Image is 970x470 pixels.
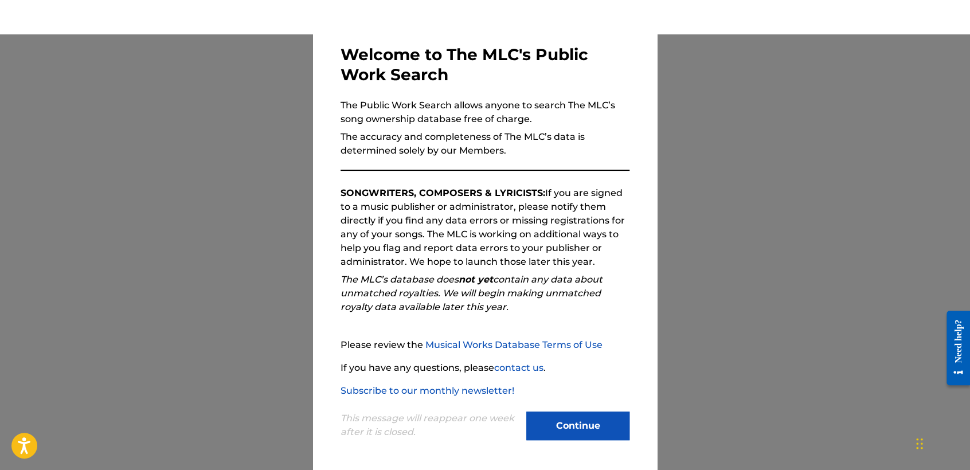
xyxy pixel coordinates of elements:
[341,274,603,312] em: The MLC’s database does contain any data about unmatched royalties. We will begin making unmatche...
[938,302,970,394] iframe: Resource Center
[341,99,629,126] p: The Public Work Search allows anyone to search The MLC’s song ownership database free of charge.
[341,338,629,352] p: Please review the
[341,361,629,375] p: If you have any questions, please .
[494,362,543,373] a: contact us
[341,385,514,396] a: Subscribe to our monthly newsletter!
[916,426,923,461] div: Glisser
[526,412,629,440] button: Continue
[341,186,629,269] p: If you are signed to a music publisher or administrator, please notify them directly if you find ...
[913,415,970,470] div: Widget de chat
[341,187,545,198] strong: SONGWRITERS, COMPOSERS & LYRICISTS:
[459,274,493,285] strong: not yet
[341,130,629,158] p: The accuracy and completeness of The MLC’s data is determined solely by our Members.
[341,412,519,439] p: This message will reappear one week after it is closed.
[913,415,970,470] iframe: Chat Widget
[341,45,629,85] h3: Welcome to The MLC's Public Work Search
[425,339,603,350] a: Musical Works Database Terms of Use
